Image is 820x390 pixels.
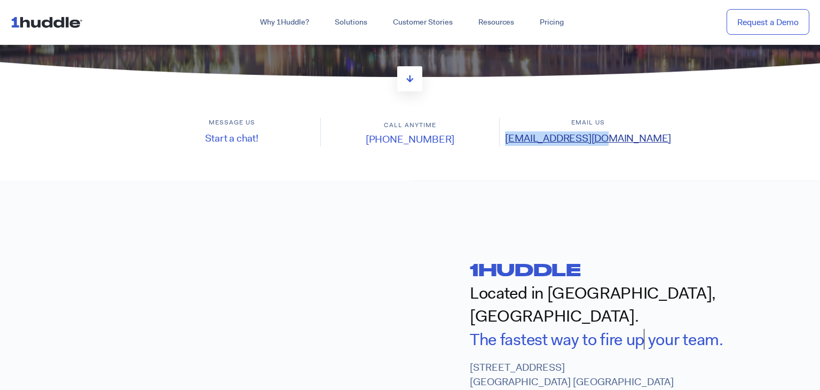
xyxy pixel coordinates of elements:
[527,13,577,32] a: Pricing
[500,118,677,127] h6: Email us
[380,13,466,32] a: Customer Stories
[727,9,809,35] a: Request a Demo
[366,132,454,146] a: [PHONE_NUMBER]
[470,329,596,350] span: The fastest way to
[605,329,609,350] span: i
[470,258,820,281] h2: 1huddle
[635,329,644,350] span: p
[466,13,527,32] a: Resources
[648,329,723,350] span: your team.
[626,329,635,350] span: u
[321,121,499,130] h6: Call anytime
[600,329,605,350] span: f
[205,131,258,145] a: Start a chat!
[505,131,671,145] a: [EMAIL_ADDRESS][DOMAIN_NAME]
[614,329,622,350] span: e
[470,282,820,328] h2: Located in [GEOGRAPHIC_DATA], [GEOGRAPHIC_DATA].
[11,12,87,32] img: ...
[143,118,320,127] h6: Message us
[609,329,614,350] span: r
[322,13,380,32] a: Solutions
[247,13,322,32] a: Why 1Huddle?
